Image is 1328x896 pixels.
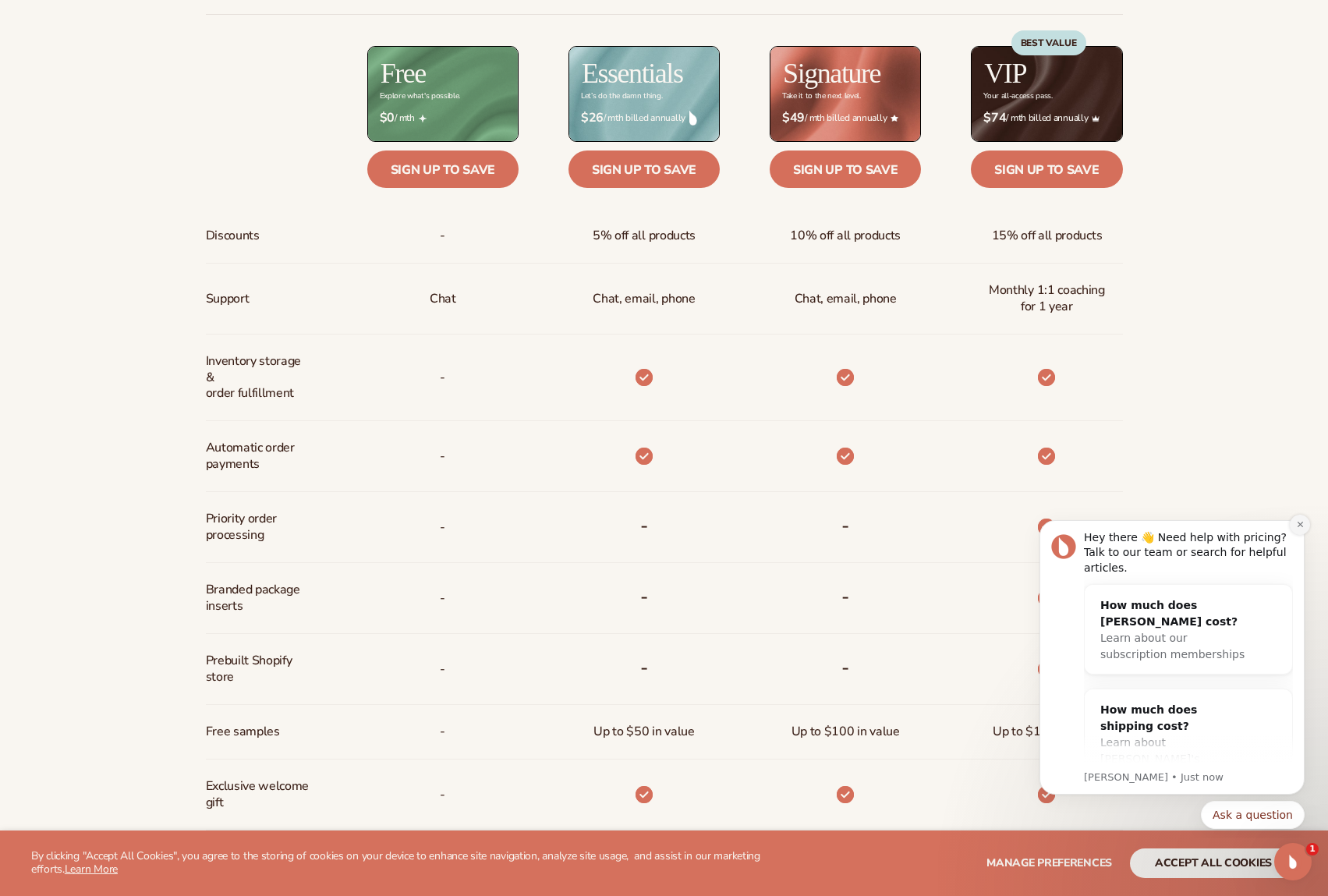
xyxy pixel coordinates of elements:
p: Chat [430,285,456,313]
span: Inventory storage & order fulfillment [206,347,310,408]
span: 15% off all products [992,221,1103,250]
div: Explore what's possible. [380,92,460,101]
span: Prebuilt Shopify store [206,646,310,692]
span: Up to $50 in value [593,717,694,746]
span: / mth billed annually [782,111,908,126]
img: Star_6.png [891,115,898,122]
b: - [841,655,849,680]
div: Your all-access pass. [983,92,1052,101]
button: Manage preferences [986,848,1112,878]
b: - [640,584,648,609]
span: - [440,513,445,542]
img: Free_Icon_bb6e7c7e-73f8-44bd-8ed0-223ea0fc522e.png [419,115,427,122]
iframe: Intercom notifications message [1016,506,1328,838]
p: Chat, email, phone [593,285,695,313]
h2: Essentials [582,59,683,87]
button: accept all cookies [1130,848,1297,878]
img: Essentials_BG_9050f826-5aa9-47d9-a362-757b82c62641.jpg [569,47,719,141]
h2: VIP [984,59,1026,87]
span: Chat, email, phone [795,285,897,313]
span: Up to $150 in value [993,717,1101,746]
span: / mth billed annually [983,111,1110,126]
span: - [440,717,445,746]
a: Sign up to save [568,151,720,188]
b: - [640,513,648,538]
span: 5% off all products [593,221,696,250]
b: - [640,655,648,680]
img: Crown_2d87c031-1b5a-4345-8312-a4356ddcde98.png [1092,115,1100,122]
span: / mth [380,111,506,126]
span: - [440,781,445,809]
img: drop.png [689,111,697,125]
span: - [440,442,445,471]
div: BEST VALUE [1011,30,1086,55]
iframe: Intercom live chat [1274,843,1312,880]
a: Sign up to save [971,151,1122,188]
div: Let’s do the damn thing. [581,92,662,101]
span: - [440,655,445,684]
div: Take it to the next level. [782,92,861,101]
span: / mth billed annually [581,111,707,126]
span: - [440,584,445,613]
span: Free samples [206,717,280,746]
p: By clicking "Accept All Cookies", you agree to the storing of cookies on your device to enhance s... [31,850,781,877]
span: 10% off all products [790,221,901,250]
span: Manage preferences [986,855,1112,870]
strong: $0 [380,111,395,126]
a: Sign up to save [770,151,921,188]
a: Sign up to save [367,151,519,188]
span: Priority order processing [206,505,310,550]
span: Support [206,285,250,313]
h2: Signature [783,59,880,87]
img: VIP_BG_199964bd-3653-43bc-8a67-789d2d7717b9.jpg [972,47,1121,141]
span: Branded package inserts [206,575,310,621]
p: - [440,363,445,392]
span: Monthly 1:1 coaching for 1 year [983,276,1110,321]
span: Up to $100 in value [791,717,900,746]
a: Learn More [65,862,118,877]
strong: $26 [581,111,604,126]
span: Automatic order payments [206,434,310,479]
img: Signature_BG_eeb718c8-65ac-49e3-a4e5-327c6aa73146.jpg [770,47,920,141]
img: free_bg.png [368,47,518,141]
strong: $49 [782,111,805,126]
span: Discounts [206,221,260,250]
span: Exclusive welcome gift [206,772,310,817]
span: 1 [1306,843,1319,855]
strong: $74 [983,111,1006,126]
span: - [440,221,445,250]
b: - [841,513,849,538]
b: - [841,584,849,609]
h2: Free [381,59,426,87]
